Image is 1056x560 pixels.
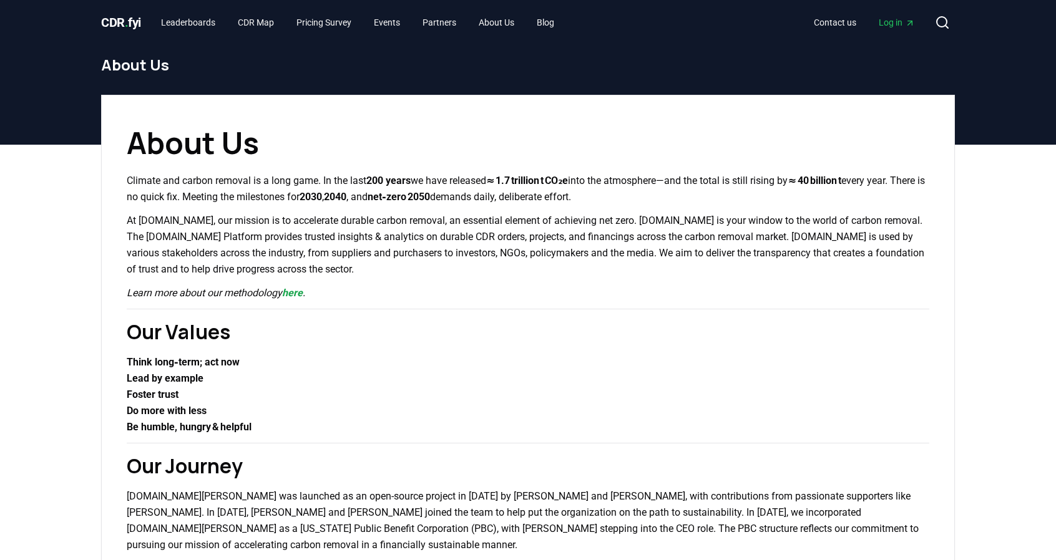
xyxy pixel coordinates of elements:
a: Contact us [804,11,866,34]
strong: 200 years [366,175,411,186]
h1: About Us [101,55,955,75]
a: Partners [413,11,466,34]
strong: net‑zero 2050 [368,191,430,203]
a: Pricing Survey [286,11,361,34]
strong: ≈ 40 billion t [788,175,841,186]
em: Learn more about our methodology . [127,287,305,299]
nav: Main [151,11,564,34]
a: About Us [469,11,524,34]
a: Events [364,11,410,34]
span: . [125,15,129,30]
strong: 2030 [300,191,322,203]
a: Log in [869,11,925,34]
h1: About Us [127,120,929,165]
h2: Our Journey [127,451,929,481]
span: Log in [879,16,915,29]
nav: Main [804,11,925,34]
strong: ≈ 1.7 trillion t CO₂e [486,175,568,186]
p: Climate and carbon removal is a long game. In the last we have released into the atmosphere—and t... [127,173,929,205]
strong: Be humble, hungry & helpful [127,421,252,433]
a: Blog [527,11,564,34]
a: CDR.fyi [101,14,141,31]
strong: Do more with less [127,405,207,417]
strong: 2040 [324,191,346,203]
a: here [282,287,303,299]
a: CDR Map [228,11,284,34]
strong: Lead by example [127,372,203,384]
strong: Foster trust [127,389,178,400]
span: CDR fyi [101,15,141,30]
strong: Think long‑term; act now [127,356,240,368]
p: [DOMAIN_NAME][PERSON_NAME] was launched as an open-source project in [DATE] by [PERSON_NAME] and ... [127,488,929,553]
h2: Our Values [127,317,929,347]
p: At [DOMAIN_NAME], our mission is to accelerate durable carbon removal, an essential element of ac... [127,213,929,278]
a: Leaderboards [151,11,225,34]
